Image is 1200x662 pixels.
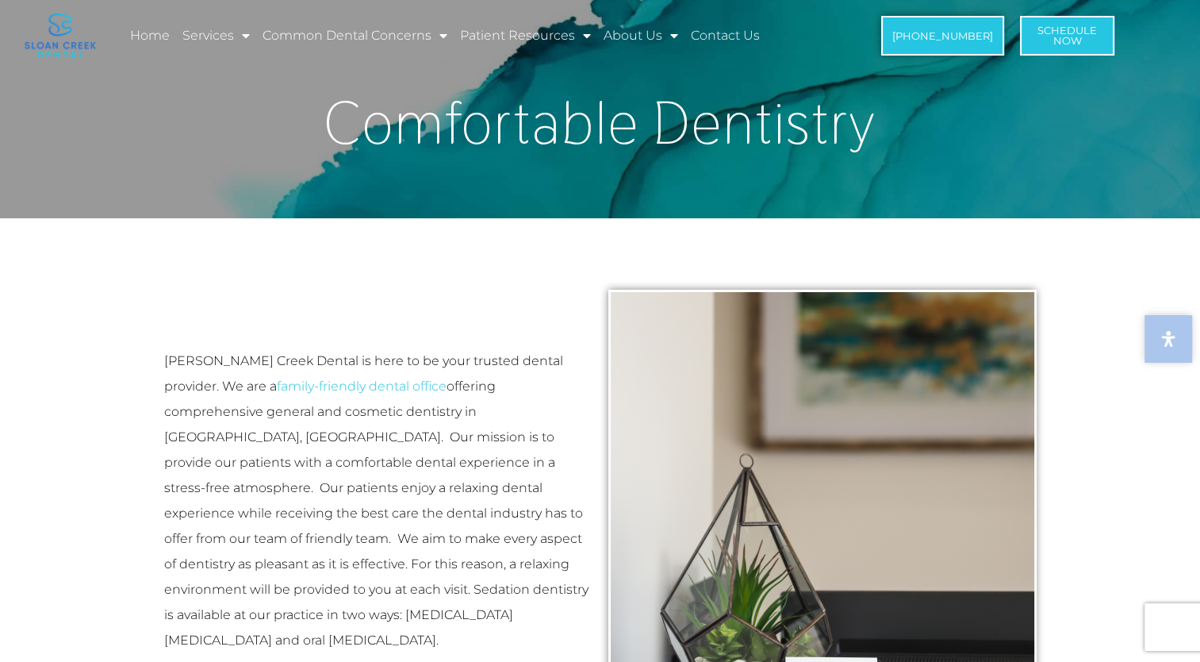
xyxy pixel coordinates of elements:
[148,93,1052,152] h1: Comfortable Dentistry
[25,13,96,58] img: logo
[892,31,993,41] span: [PHONE_NUMBER]
[180,17,252,54] a: Services
[128,17,172,54] a: Home
[277,379,447,394] a: family-friendly dental office
[128,17,824,54] nav: Menu
[1144,315,1192,363] button: Open Accessibility Panel
[164,348,592,653] p: [PERSON_NAME] Creek Dental is here to be your trusted dental provider. We are a offering comprehe...
[1037,25,1097,46] span: Schedule Now
[260,17,450,54] a: Common Dental Concerns
[601,17,681,54] a: About Us
[688,17,762,54] a: Contact Us
[881,16,1004,56] a: [PHONE_NUMBER]
[458,17,593,54] a: Patient Resources
[1020,16,1114,56] a: ScheduleNow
